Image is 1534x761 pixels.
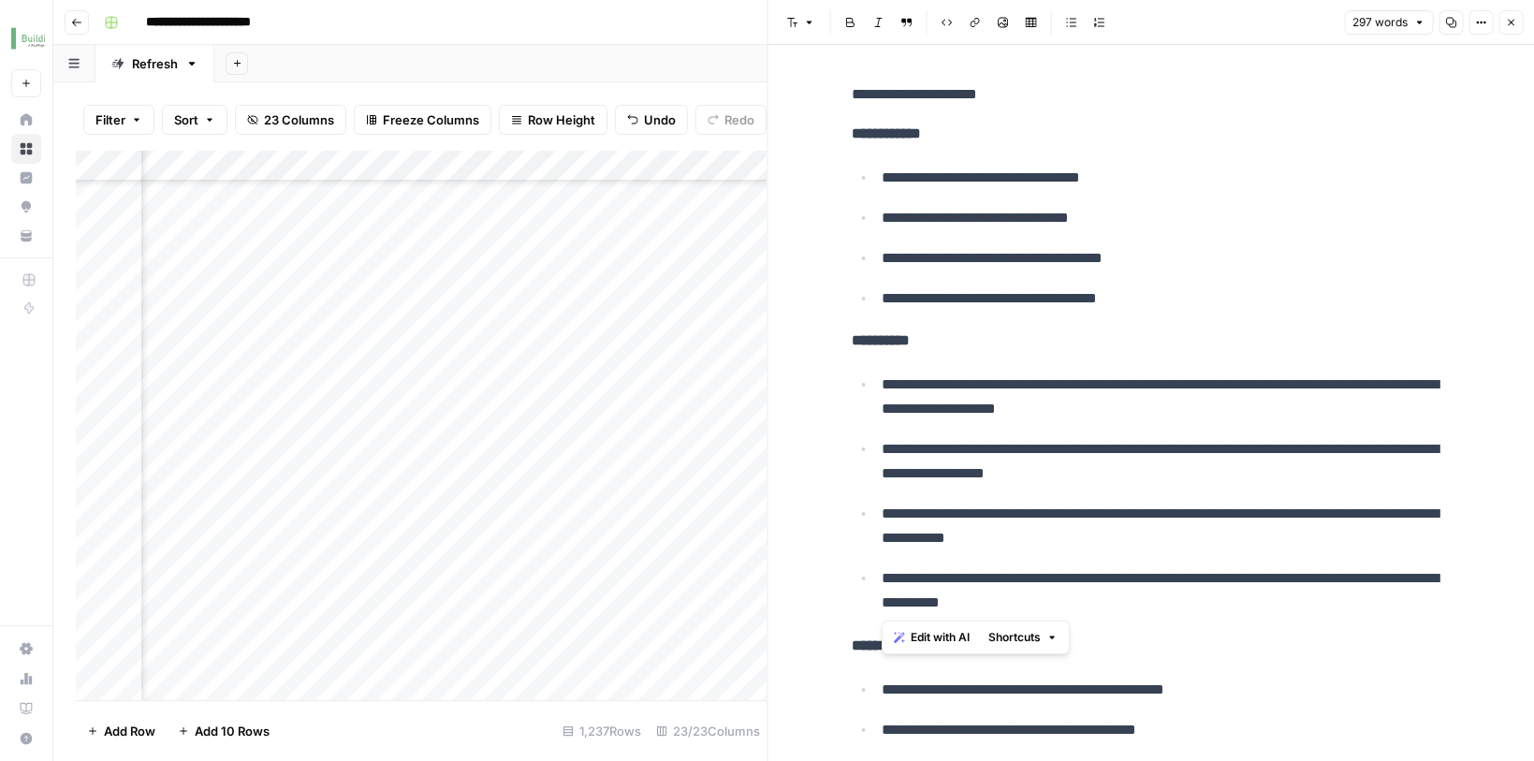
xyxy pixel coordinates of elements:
span: Filter [95,110,125,129]
button: Sort [162,105,227,135]
span: Add 10 Rows [195,722,270,740]
span: Row Height [528,110,595,129]
button: Row Height [499,105,607,135]
img: Buildium Logo [11,22,45,55]
span: Freeze Columns [383,110,479,129]
a: Learning Hub [11,694,41,724]
span: Sort [174,110,198,129]
span: Undo [644,110,676,129]
span: Edit with AI [911,629,970,646]
button: Undo [615,105,688,135]
a: Settings [11,634,41,664]
span: Redo [724,110,754,129]
button: Filter [83,105,154,135]
a: Opportunities [11,192,41,222]
a: Browse [11,134,41,164]
a: Refresh [95,45,214,82]
button: Add Row [76,716,167,746]
a: Home [11,105,41,135]
span: Shortcuts [988,629,1041,646]
button: Redo [695,105,767,135]
button: 23 Columns [235,105,346,135]
button: 297 words [1344,10,1433,35]
span: Add Row [104,722,155,740]
button: Shortcuts [981,625,1065,650]
div: 1,237 Rows [555,716,649,746]
button: Edit with AI [886,625,977,650]
div: 23/23 Columns [649,716,767,746]
span: 23 Columns [264,110,334,129]
a: Insights [11,163,41,193]
a: Usage [11,664,41,694]
button: Help + Support [11,724,41,754]
span: 297 words [1352,14,1408,31]
button: Workspace: Buildium [11,15,41,62]
button: Freeze Columns [354,105,491,135]
a: Your Data [11,221,41,251]
div: Refresh [132,54,178,73]
button: Add 10 Rows [167,716,281,746]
